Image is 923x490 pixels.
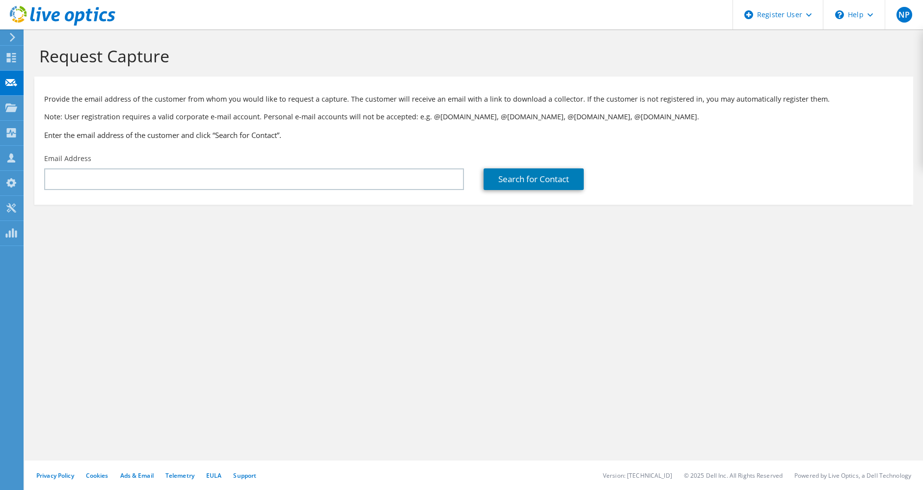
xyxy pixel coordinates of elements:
a: Privacy Policy [36,471,74,480]
a: Support [233,471,256,480]
svg: \n [835,10,844,19]
li: Version: [TECHNICAL_ID] [603,471,672,480]
p: Provide the email address of the customer from whom you would like to request a capture. The cust... [44,94,903,105]
h3: Enter the email address of the customer and click “Search for Contact”. [44,130,903,140]
label: Email Address [44,154,91,163]
li: © 2025 Dell Inc. All Rights Reserved [684,471,783,480]
a: EULA [206,471,221,480]
h1: Request Capture [39,46,903,66]
span: NP [896,7,912,23]
a: Ads & Email [120,471,154,480]
p: Note: User registration requires a valid corporate e-mail account. Personal e-mail accounts will ... [44,111,903,122]
a: Cookies [86,471,109,480]
a: Search for Contact [484,168,584,190]
li: Powered by Live Optics, a Dell Technology [794,471,911,480]
a: Telemetry [165,471,194,480]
